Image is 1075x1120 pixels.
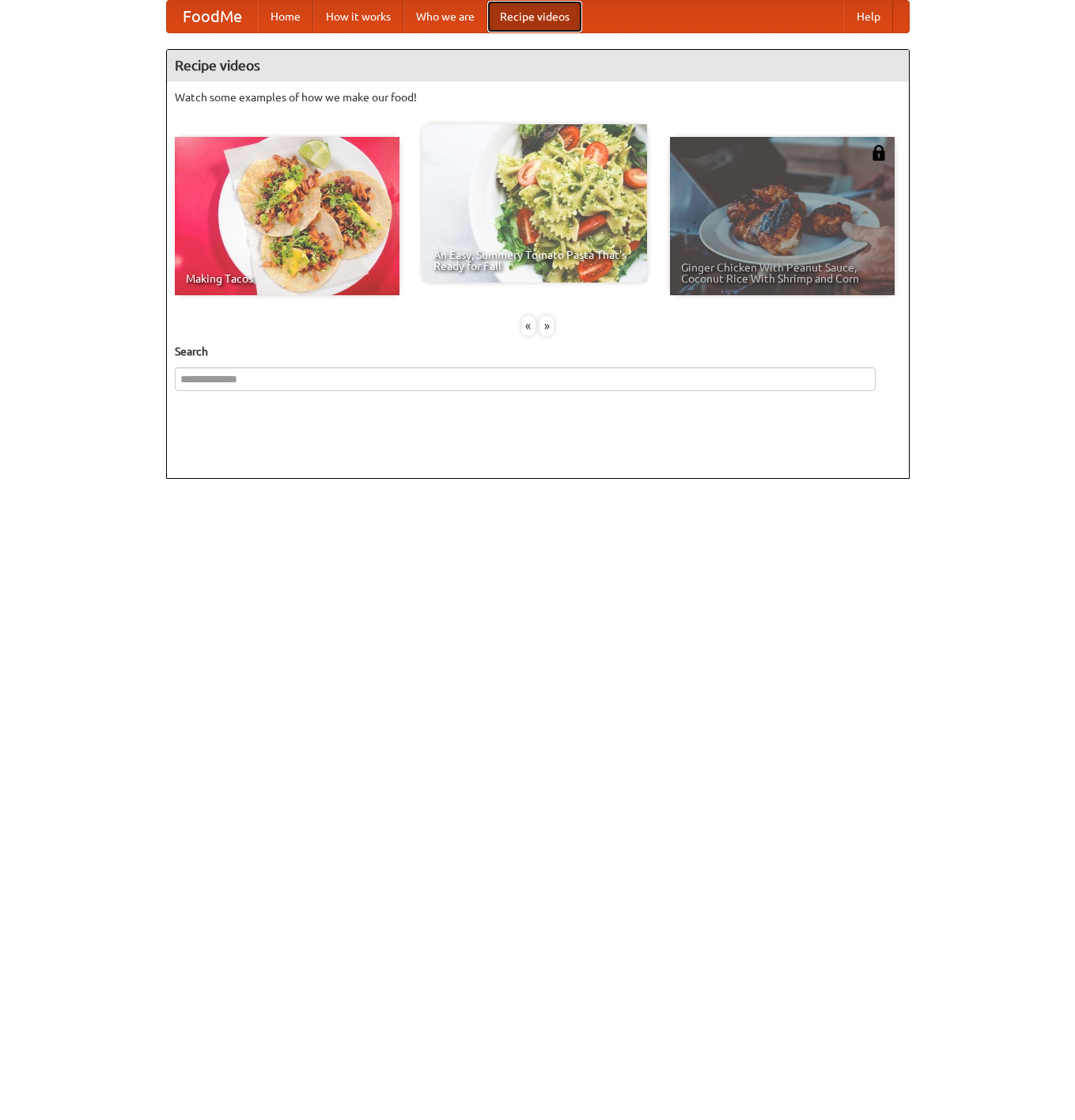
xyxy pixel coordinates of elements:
a: FoodMe [167,1,258,32]
p: Watch some examples of how we make our food! [175,89,901,105]
a: An Easy, Summery Tomato Pasta That's Ready for Fall [422,124,647,283]
img: 483408.png [871,145,887,161]
span: An Easy, Summery Tomato Pasta That's Ready for Fall [433,249,636,271]
div: « [521,316,536,336]
h5: Search [175,344,901,359]
a: Home [258,1,313,32]
span: Making Tacos [186,273,388,284]
a: Recipe videos [487,1,582,32]
a: How it works [313,1,403,32]
a: Who we are [403,1,487,32]
a: Help [844,1,893,32]
a: Making Tacos [175,137,399,295]
h4: Recipe videos [167,50,909,82]
div: » [539,316,554,336]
